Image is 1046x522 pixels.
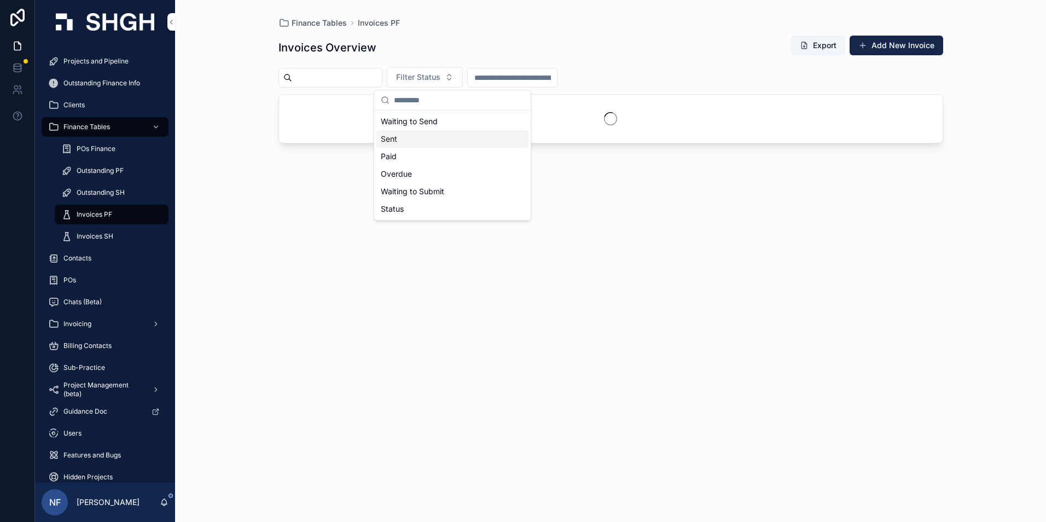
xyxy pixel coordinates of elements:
[850,36,943,55] button: Add New Invoice
[42,292,168,312] a: Chats (Beta)
[63,320,91,328] span: Invoicing
[42,314,168,334] a: Invoicing
[63,254,91,263] span: Contacts
[42,467,168,487] a: Hidden Projects
[77,188,125,197] span: Outstanding SH
[358,18,400,28] a: Invoices PF
[278,18,347,28] a: Finance Tables
[49,496,61,509] span: NF
[63,79,140,88] span: Outstanding Finance Info
[376,148,528,165] div: Paid
[63,101,85,109] span: Clients
[55,227,168,246] a: Invoices SH
[55,139,168,159] a: POs Finance
[55,205,168,224] a: Invoices PF
[63,276,76,285] span: POs
[77,232,113,241] span: Invoices SH
[376,183,528,200] div: Waiting to Submit
[376,165,528,183] div: Overdue
[42,380,168,399] a: Project Management (beta)
[396,72,440,83] span: Filter Status
[42,73,168,93] a: Outstanding Finance Info
[63,429,82,438] span: Users
[42,95,168,115] a: Clients
[292,18,347,28] span: Finance Tables
[42,402,168,421] a: Guidance Doc
[387,67,463,88] button: Select Button
[77,144,115,153] span: POs Finance
[376,113,528,130] div: Waiting to Send
[376,200,528,218] div: Status
[77,497,140,508] p: [PERSON_NAME]
[42,117,168,137] a: Finance Tables
[42,424,168,443] a: Users
[77,166,124,175] span: Outstanding PF
[63,473,113,482] span: Hidden Projects
[42,248,168,268] a: Contacts
[42,51,168,71] a: Projects and Pipeline
[42,270,168,290] a: POs
[42,336,168,356] a: Billing Contacts
[55,161,168,181] a: Outstanding PF
[791,36,845,55] button: Export
[63,298,102,306] span: Chats (Beta)
[35,44,175,483] div: scrollable content
[63,381,143,398] span: Project Management (beta)
[56,13,154,31] img: App logo
[278,40,376,55] h1: Invoices Overview
[63,363,105,372] span: Sub-Practice
[63,407,107,416] span: Guidance Doc
[63,57,129,66] span: Projects and Pipeline
[55,183,168,202] a: Outstanding SH
[77,210,112,219] span: Invoices PF
[42,358,168,378] a: Sub-Practice
[63,451,121,460] span: Features and Bugs
[376,130,528,148] div: Sent
[374,111,531,220] div: Suggestions
[42,445,168,465] a: Features and Bugs
[63,341,112,350] span: Billing Contacts
[63,123,110,131] span: Finance Tables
